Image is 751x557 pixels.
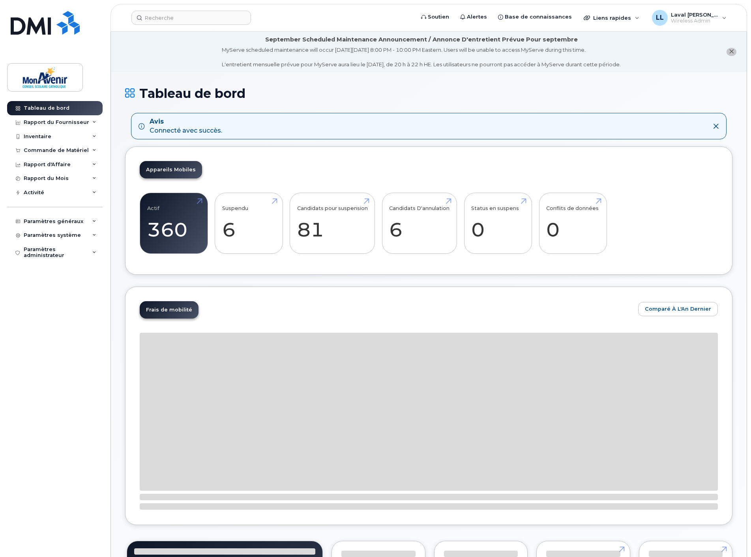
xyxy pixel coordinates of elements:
[389,197,449,249] a: Candidats D'annulation 6
[140,301,199,319] a: Frais de mobilité
[222,46,621,68] div: MyServe scheduled maintenance will occur [DATE][DATE] 8:00 PM - 10:00 PM Eastern. Users will be u...
[125,86,732,100] h1: Tableau de bord
[638,302,718,316] button: Comparé à l'An Dernier
[150,117,222,135] div: Connecté avec succès.
[645,305,711,313] span: Comparé à l'An Dernier
[727,48,736,56] button: close notification
[150,117,222,126] strong: Avis
[471,197,524,249] a: Status en suspens 0
[265,36,578,44] div: September Scheduled Maintenance Announcement / Annonce D'entretient Prévue Pour septembre
[140,161,202,178] a: Appareils Mobiles
[222,197,275,249] a: Suspendu 6
[297,197,368,249] a: Candidats pour suspension 81
[147,197,200,249] a: Actif 360
[546,197,599,249] a: Conflits de données 0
